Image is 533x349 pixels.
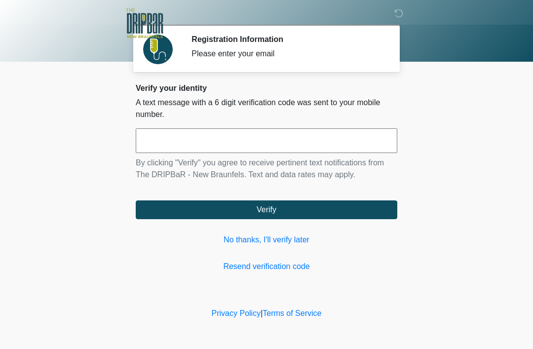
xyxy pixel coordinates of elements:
[143,35,173,64] img: Agent Avatar
[136,97,397,120] p: A text message with a 6 digit verification code was sent to your mobile number.
[136,83,397,93] h2: Verify your identity
[126,7,163,39] img: The DRIPBaR - New Braunfels Logo
[261,309,263,317] a: |
[212,309,261,317] a: Privacy Policy
[136,200,397,219] button: Verify
[191,48,382,60] div: Please enter your email
[136,157,397,181] p: By clicking "Verify" you agree to receive pertinent text notifications from The DRIPBaR - New Bra...
[263,309,321,317] a: Terms of Service
[136,261,397,272] a: Resend verification code
[136,234,397,246] a: No thanks, I'll verify later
